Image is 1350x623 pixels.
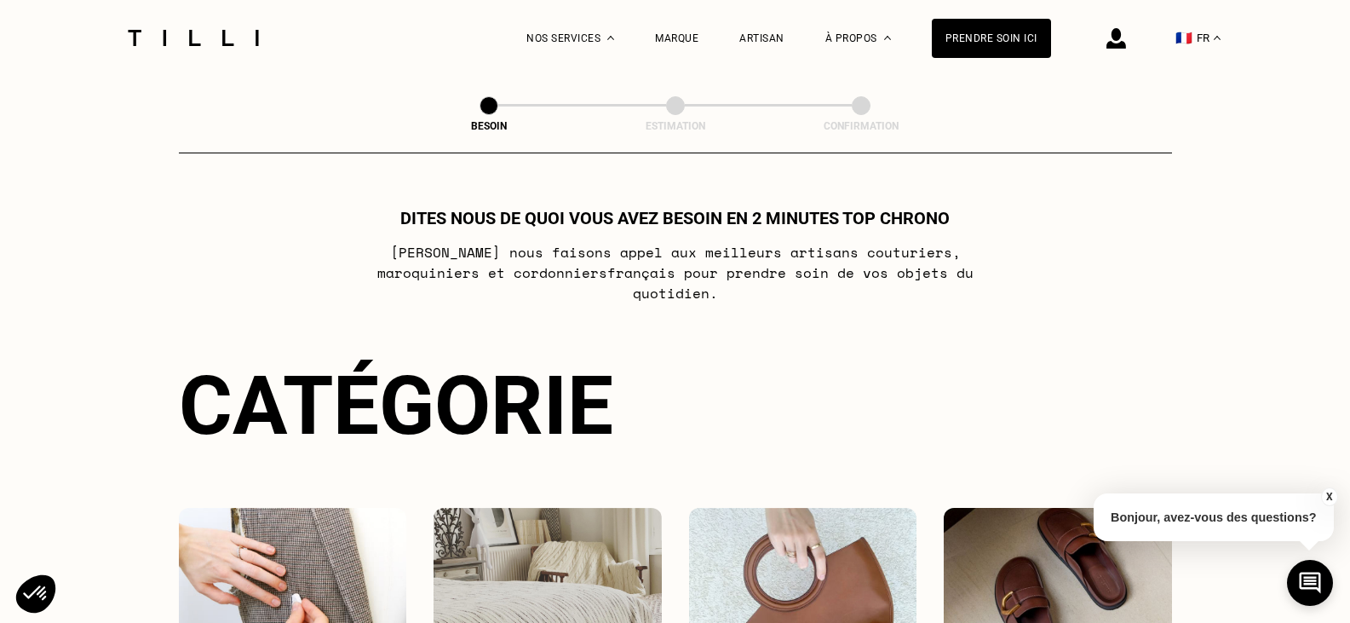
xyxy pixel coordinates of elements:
[1094,493,1334,541] p: Bonjour, avez-vous des questions?
[932,19,1051,58] a: Prendre soin ici
[776,120,946,132] div: Confirmation
[337,242,1013,303] p: [PERSON_NAME] nous faisons appel aux meilleurs artisans couturiers , maroquiniers et cordonniers ...
[404,120,574,132] div: Besoin
[607,36,614,40] img: Menu déroulant
[739,32,784,44] a: Artisan
[884,36,891,40] img: Menu déroulant à propos
[655,32,698,44] a: Marque
[179,358,1172,453] div: Catégorie
[1214,36,1221,40] img: menu déroulant
[122,30,265,46] img: Logo du service de couturière Tilli
[1320,487,1337,506] button: X
[590,120,761,132] div: Estimation
[1106,28,1126,49] img: icône connexion
[400,208,950,228] h1: Dites nous de quoi vous avez besoin en 2 minutes top chrono
[1175,30,1192,46] span: 🇫🇷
